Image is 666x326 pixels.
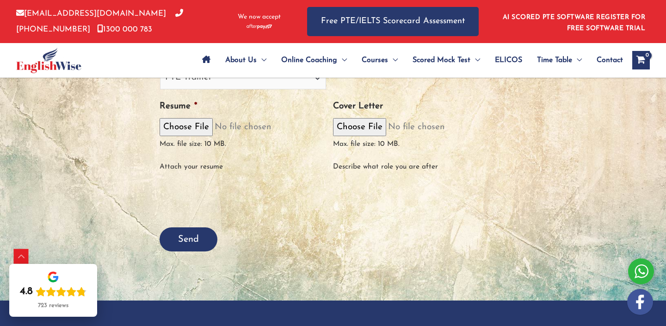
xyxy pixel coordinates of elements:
[537,44,572,76] span: Time Table
[530,44,589,76] a: Time TableMenu Toggle
[497,6,650,37] aside: Header Widget 1
[487,44,530,76] a: ELICOS
[281,44,337,76] span: Online Coaching
[16,10,166,18] a: [EMAIL_ADDRESS][DOMAIN_NAME]
[333,101,383,113] label: Cover Letter
[225,44,257,76] span: About Us
[405,44,487,76] a: Scored Mock TestMenu Toggle
[247,24,272,29] img: Afterpay-Logo
[413,44,470,76] span: Scored Mock Test
[16,10,183,33] a: [PHONE_NUMBER]
[16,48,81,73] img: cropped-ew-logo
[495,44,522,76] span: ELICOS
[274,44,354,76] a: Online CoachingMenu Toggle
[238,13,281,22] span: We now accept
[597,44,623,76] span: Contact
[503,14,646,32] a: AI SCORED PTE SOFTWARE REGISTER FOR FREE SOFTWARE TRIAL
[38,302,68,309] div: 723 reviews
[333,133,407,148] span: Max. file size: 10 MB.
[97,25,152,33] a: 1300 000 783
[20,285,86,298] div: Rating: 4.8 out of 5
[589,44,623,76] a: Contact
[160,184,300,220] iframe: reCAPTCHA
[572,44,582,76] span: Menu Toggle
[632,51,650,69] a: View Shopping Cart, empty
[388,44,398,76] span: Menu Toggle
[160,227,217,251] input: Send
[160,152,326,175] div: Attach your resume
[257,44,266,76] span: Menu Toggle
[337,44,347,76] span: Menu Toggle
[160,101,197,113] label: Resume
[218,44,274,76] a: About UsMenu Toggle
[20,285,33,298] div: 4.8
[333,152,499,175] div: Describe what role you are after
[307,7,479,36] a: Free PTE/IELTS Scorecard Assessment
[470,44,480,76] span: Menu Toggle
[627,289,653,315] img: white-facebook.png
[160,133,234,148] span: Max. file size: 10 MB.
[354,44,405,76] a: CoursesMenu Toggle
[195,44,623,76] nav: Site Navigation: Main Menu
[362,44,388,76] span: Courses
